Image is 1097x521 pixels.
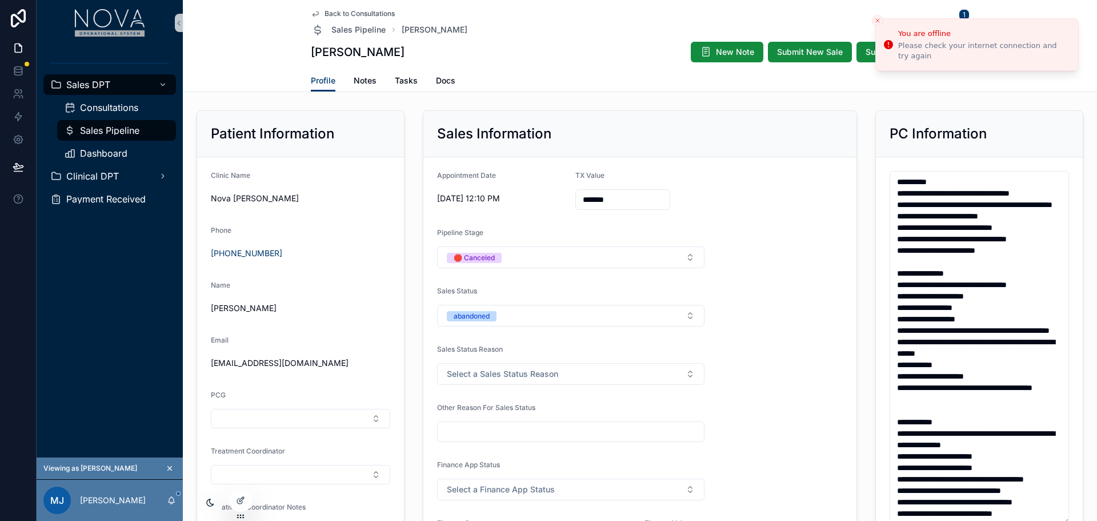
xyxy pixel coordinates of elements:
[437,460,500,469] span: Finance App Status
[311,9,395,18] a: Back to Consultations
[66,194,146,204] span: Payment Received
[437,363,704,385] button: Select Button
[211,391,226,399] span: PCG
[37,46,183,224] div: scrollable content
[898,28,1069,39] div: You are offline
[211,336,229,344] span: Email
[311,23,386,37] a: Sales Pipeline
[211,409,390,428] button: Select Button
[325,9,395,18] span: Back to Consultations
[211,125,334,143] h2: Patient Information
[57,143,176,164] a: Dashboard
[447,484,555,495] span: Select a Finance App Status
[75,9,145,37] img: App logo
[50,494,64,507] span: MJ
[66,80,110,89] span: Sales DPT
[43,464,137,473] span: Viewing as [PERSON_NAME]
[354,70,377,93] a: Notes
[716,46,754,58] span: New Note
[437,345,503,353] span: Sales Status Reason
[436,75,455,86] span: Docs
[437,228,483,237] span: Pipeline Stage
[437,246,704,268] button: Select Button
[211,357,390,369] span: [EMAIL_ADDRESS][DOMAIN_NAME]
[211,447,285,455] span: Treatment Coordinator
[436,70,455,93] a: Docs
[437,171,496,180] span: Appointment Date
[211,465,390,484] button: Select Button
[57,120,176,141] a: Sales Pipeline
[211,303,390,314] span: [PERSON_NAME]
[856,42,964,62] button: Submit Refund Request
[454,253,495,263] div: 🛑 Canceled
[575,171,604,180] span: TX Value
[437,305,704,327] button: Select Button
[890,125,987,143] h2: PC Information
[395,75,418,86] span: Tasks
[211,248,282,259] a: [PHONE_NUMBER]
[80,126,139,135] span: Sales Pipeline
[80,495,146,506] p: [PERSON_NAME]
[898,41,1069,61] div: Please check your internet connection and try again
[872,15,883,26] button: Close toast
[437,287,477,295] span: Sales Status
[80,103,138,112] span: Consultations
[768,42,852,62] button: Submit New Sale
[777,46,843,58] span: Submit New Sale
[211,281,230,289] span: Name
[80,149,127,158] span: Dashboard
[447,368,558,380] span: Select a Sales Status Reason
[311,44,405,60] h1: [PERSON_NAME]
[57,97,176,118] a: Consultations
[437,193,566,204] span: [DATE] 12:10 PM
[66,172,119,181] span: Clinical DPT
[691,42,763,62] button: New Note
[211,503,306,511] span: Treatment Coordinator Notes
[959,9,970,21] span: 1
[395,70,418,93] a: Tasks
[311,75,335,86] span: Profile
[43,74,176,95] a: Sales DPT
[354,75,377,86] span: Notes
[311,70,335,92] a: Profile
[866,46,955,58] span: Submit Refund Request
[331,24,386,35] span: Sales Pipeline
[402,24,467,35] a: [PERSON_NAME]
[211,226,231,234] span: Phone
[43,166,176,186] a: Clinical DPT
[211,193,390,204] span: Nova [PERSON_NAME]
[43,189,176,209] a: Payment Received
[437,479,704,500] button: Select Button
[437,403,535,412] span: Other Reason For Sales Status
[211,171,250,180] span: Clinic Name
[454,311,490,321] div: abandoned
[437,125,551,143] h2: Sales Information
